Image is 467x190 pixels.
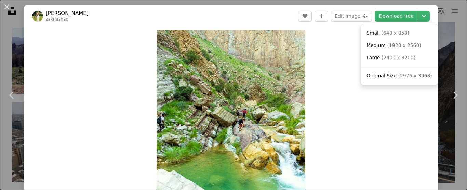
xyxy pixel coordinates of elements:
[366,42,386,48] span: Medium
[366,73,397,78] span: Original Size
[366,55,380,60] span: Large
[366,30,380,36] span: Small
[382,55,415,60] span: ( 2400 x 3200 )
[398,73,432,78] span: ( 2976 x 3968 )
[418,11,430,22] button: Choose download size
[387,42,421,48] span: ( 1920 x 2560 )
[381,30,409,36] span: ( 640 x 853 )
[361,24,438,85] div: Choose download size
